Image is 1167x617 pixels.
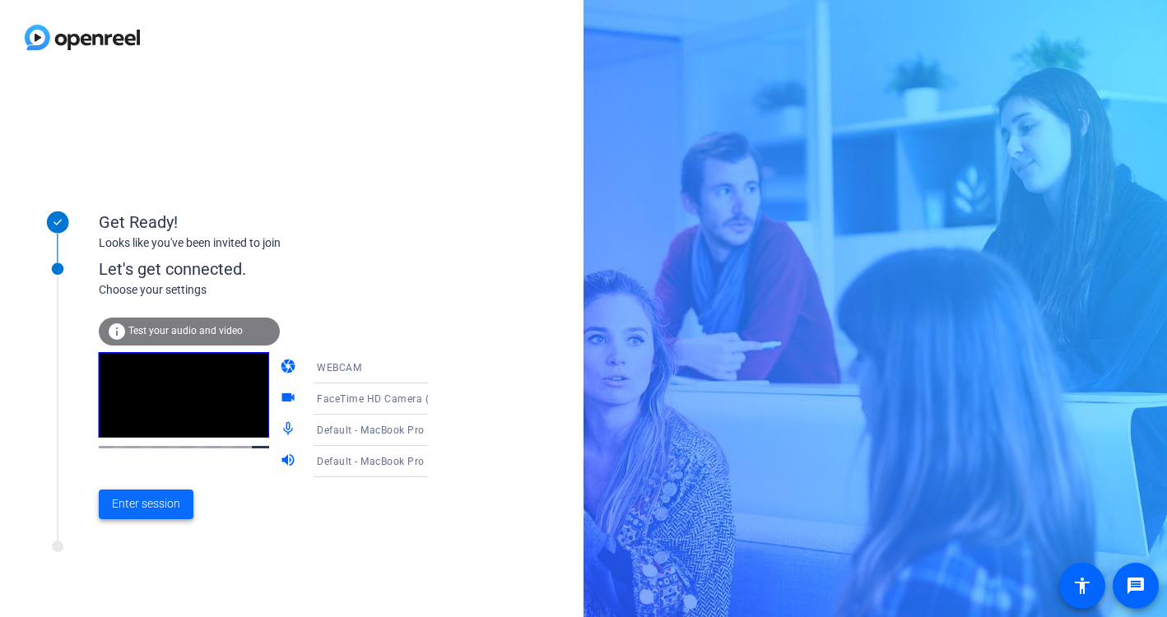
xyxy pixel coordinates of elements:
span: Default - MacBook Pro Microphone (Built-in) [317,423,528,436]
span: WEBCAM [317,362,361,373]
mat-icon: accessibility [1072,576,1092,596]
span: Default - MacBook Pro Speakers (Built-in) [317,454,515,467]
mat-icon: videocam [280,389,300,409]
mat-icon: camera [280,358,300,378]
mat-icon: message [1126,576,1146,596]
div: Choose your settings [99,281,462,299]
mat-icon: info [107,322,127,341]
span: Test your audio and video [128,325,243,336]
span: Enter session [112,495,180,513]
button: Enter session [99,489,193,519]
div: Let's get connected. [99,257,462,281]
mat-icon: volume_up [280,452,300,471]
div: Get Ready! [99,210,428,234]
span: FaceTime HD Camera (Built-in) (05ac:8514) [317,392,528,405]
mat-icon: mic_none [280,420,300,440]
div: Looks like you've been invited to join [99,234,428,252]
